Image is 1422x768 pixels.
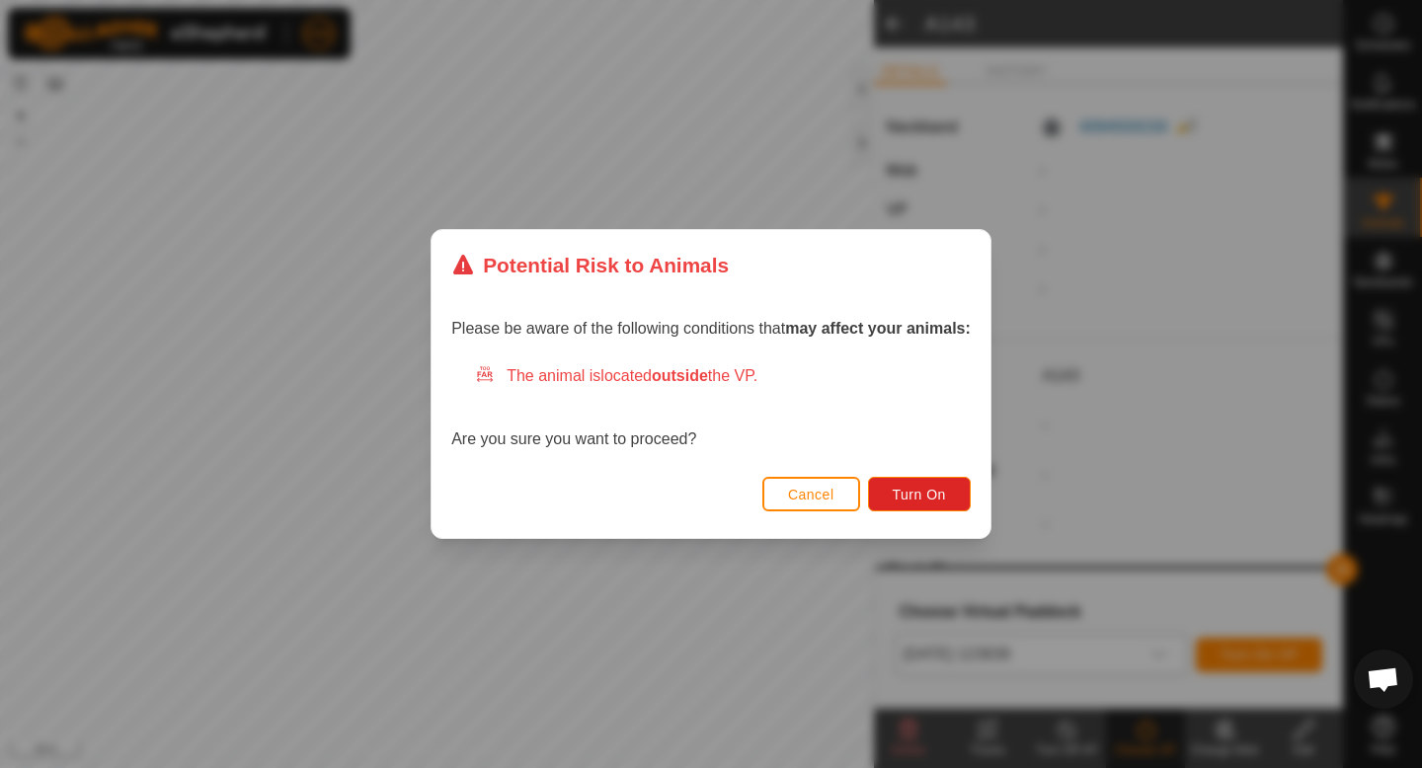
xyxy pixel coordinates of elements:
div: Open chat [1354,650,1413,709]
div: Are you sure you want to proceed? [451,364,971,451]
strong: outside [652,367,708,384]
div: The animal is [475,364,971,388]
span: located the VP. [600,367,757,384]
span: Turn On [893,487,946,502]
button: Turn On [868,477,971,511]
span: Please be aware of the following conditions that [451,320,971,337]
span: Cancel [788,487,834,502]
div: Potential Risk to Animals [451,250,729,280]
strong: may affect your animals: [785,320,971,337]
button: Cancel [762,477,860,511]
